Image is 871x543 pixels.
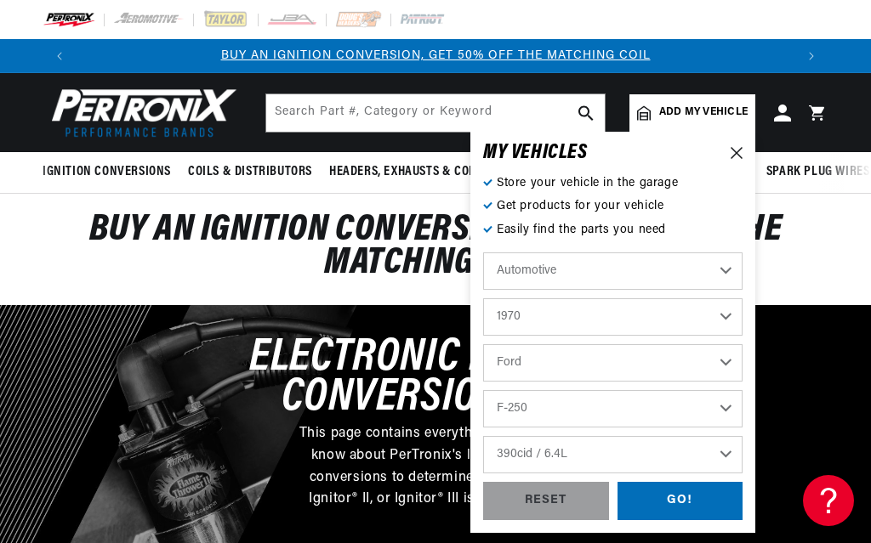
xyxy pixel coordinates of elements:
[77,47,794,65] div: Announcement
[483,390,743,427] select: Model
[483,174,743,193] p: Store your vehicle in the garage
[659,105,748,121] span: Add my vehicle
[618,482,743,520] div: GO!
[329,163,528,181] span: Headers, Exhausts & Components
[483,298,743,336] select: Year
[77,47,794,65] div: 1 of 3
[221,49,651,62] a: BUY AN IGNITION CONVERSION, GET 50% OFF THE MATCHING COIL
[180,339,691,419] h3: Electronic Ignition Conversion Kits
[483,344,743,382] select: Make
[483,252,743,290] select: Ride Type
[483,482,609,520] div: RESET
[266,94,605,132] input: Search Part #, Category or Keyword
[483,436,743,473] select: Engine
[567,94,605,132] button: search button
[43,152,179,192] summary: Ignition Conversions
[483,197,743,216] p: Get products for your vehicle
[321,152,537,192] summary: Headers, Exhausts & Components
[483,144,588,161] h6: MY VEHICLE S
[794,39,828,73] button: Translation missing: en.sections.announcements.next_announcement
[43,163,171,181] span: Ignition Conversions
[483,221,743,240] p: Easily find the parts you need
[629,94,755,132] a: Add my vehicle
[766,163,870,181] span: Spark Plug Wires
[179,152,321,192] summary: Coils & Distributors
[43,83,238,142] img: Pertronix
[188,163,312,181] span: Coils & Distributors
[43,39,77,73] button: Translation missing: en.sections.announcements.previous_announcement
[286,423,585,510] p: This page contains everything you need to know about PerTronix's line of ignition conversions to ...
